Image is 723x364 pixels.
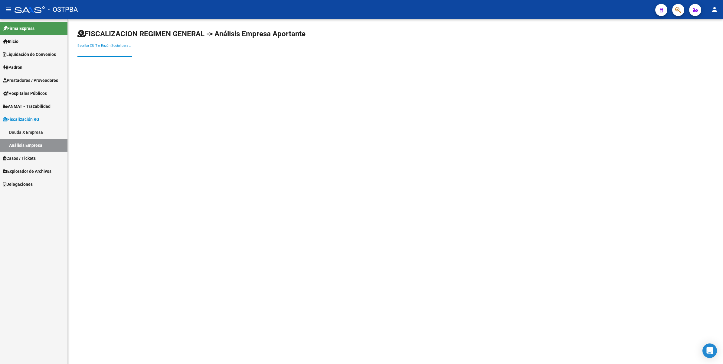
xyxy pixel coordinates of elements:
[3,103,51,110] span: ANMAT - Trazabilidad
[3,155,36,162] span: Casos / Tickets
[5,6,12,13] mat-icon: menu
[3,77,58,84] span: Prestadores / Proveedores
[702,343,717,358] div: Open Intercom Messenger
[3,25,34,32] span: Firma Express
[77,29,306,39] h1: FISCALIZACION REGIMEN GENERAL -> Análisis Empresa Aportante
[3,90,47,97] span: Hospitales Públicos
[3,181,33,188] span: Delegaciones
[48,3,78,16] span: - OSTPBA
[3,64,22,71] span: Padrón
[3,116,39,123] span: Fiscalización RG
[3,168,51,175] span: Explorador de Archivos
[3,51,56,58] span: Liquidación de Convenios
[3,38,18,45] span: Inicio
[711,6,718,13] mat-icon: person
